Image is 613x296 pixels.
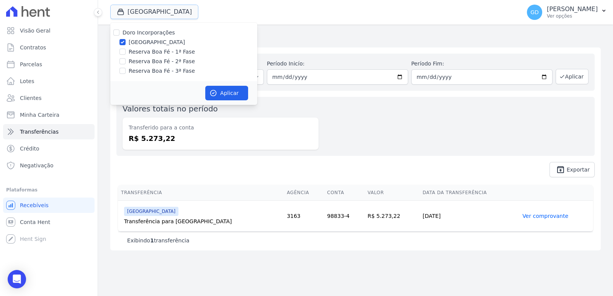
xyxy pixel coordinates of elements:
[129,57,195,65] label: Reserva Boa Fé - 2ª Fase
[20,111,59,119] span: Minha Carteira
[267,60,408,68] label: Período Inicío:
[365,185,420,201] th: Valor
[3,198,95,213] a: Recebíveis
[123,29,175,36] label: Doro Incorporações
[20,218,50,226] span: Conta Hent
[123,104,218,113] label: Valores totais no período
[420,185,520,201] th: Data da Transferência
[118,185,284,201] th: Transferência
[3,57,95,72] a: Parcelas
[3,214,95,230] a: Conta Hent
[20,162,54,169] span: Negativação
[129,48,195,56] label: Reserva Boa Fé - 1ª Fase
[324,201,365,232] td: 98833-4
[3,74,95,89] a: Lotes
[205,86,248,100] button: Aplicar
[3,107,95,123] a: Minha Carteira
[567,167,590,172] span: Exportar
[549,162,595,177] a: unarchive Exportar
[129,133,312,144] dd: R$ 5.273,22
[3,124,95,139] a: Transferências
[284,185,324,201] th: Agência
[3,141,95,156] a: Crédito
[110,5,198,19] button: [GEOGRAPHIC_DATA]
[20,201,49,209] span: Recebíveis
[3,158,95,173] a: Negativação
[3,23,95,38] a: Visão Geral
[127,237,190,244] p: Exibindo transferência
[3,90,95,106] a: Clientes
[20,44,46,51] span: Contratos
[20,27,51,34] span: Visão Geral
[20,61,42,68] span: Parcelas
[521,2,613,23] button: GD [PERSON_NAME] Ver opções
[530,10,539,15] span: GD
[129,67,195,75] label: Reserva Boa Fé - 3ª Fase
[522,213,568,219] a: Ver comprovante
[110,31,601,44] h2: Transferências
[547,13,598,19] p: Ver opções
[547,5,598,13] p: [PERSON_NAME]
[556,165,565,174] i: unarchive
[20,77,34,85] span: Lotes
[129,124,312,132] dt: Transferido para a conta
[150,237,154,244] b: 1
[20,145,39,152] span: Crédito
[420,201,520,232] td: [DATE]
[284,201,324,232] td: 3163
[129,38,185,46] label: [GEOGRAPHIC_DATA]
[365,201,420,232] td: R$ 5.273,22
[8,270,26,288] div: Open Intercom Messenger
[556,69,588,84] button: Aplicar
[324,185,365,201] th: Conta
[20,94,41,102] span: Clientes
[20,128,59,136] span: Transferências
[411,60,553,68] label: Período Fim:
[124,207,178,216] span: [GEOGRAPHIC_DATA]
[6,185,92,195] div: Plataformas
[124,218,281,225] div: Transferência para [GEOGRAPHIC_DATA]
[3,40,95,55] a: Contratos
